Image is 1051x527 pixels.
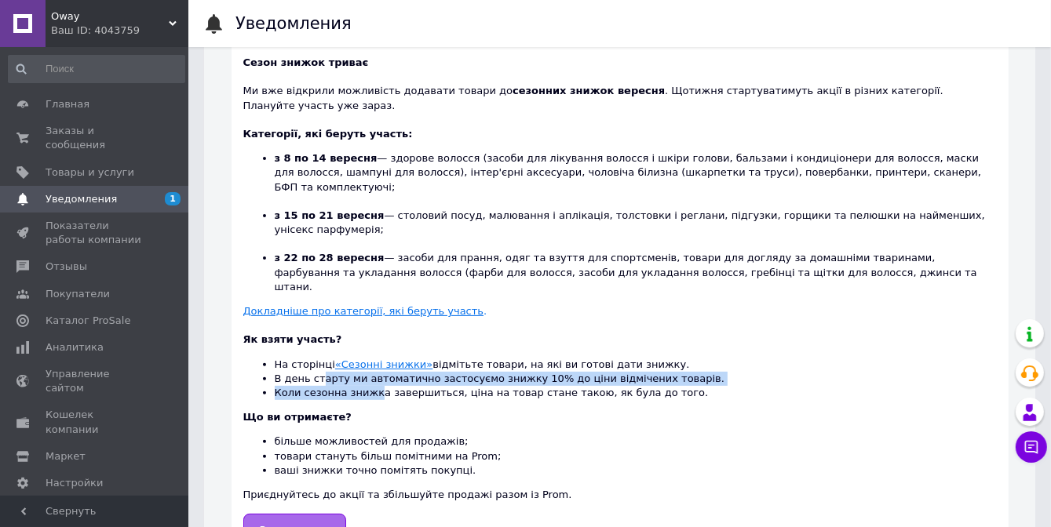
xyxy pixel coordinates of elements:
[275,463,997,478] li: ваші знижки точно помітять покупці.
[46,219,145,247] span: Показатели работы компании
[8,55,185,83] input: Поиск
[243,56,369,68] b: Сезон знижок триває
[243,333,342,345] b: Як взяти участь?
[46,408,145,436] span: Кошелек компании
[275,252,385,263] b: з 22 по 28 вересня
[243,56,997,127] div: Ми вже відкрили можливість додавати товари до . Щотижня стартуватимуть акції в різних категорії. ...
[1016,431,1047,463] button: Чат с покупателем
[275,151,997,209] li: — здорове волосся (засоби для лікування волосся і шкіри голови, бальзами і кондиціонери для волос...
[46,340,104,354] span: Аналитика
[275,209,997,252] li: — столовий посуд, малювання і аплікація, толстовки і реглани, підгузки, горщики та пелюшки на най...
[46,314,130,328] span: Каталог ProSale
[275,152,378,164] b: з 8 по 14 вересня
[513,85,665,96] b: сезонних знижок вересня
[46,449,86,463] span: Маркет
[46,367,145,395] span: Управление сайтом
[275,386,997,400] li: Коли сезонна знижка завершиться, ціна на товар стане такою, як була до того.
[335,358,432,370] a: «Сезонні знижки»
[46,124,145,152] span: Заказы и сообщения
[243,411,352,423] b: Що ви отримаєте?
[243,410,997,502] div: Приєднуйтесь до акції та збільшуйте продажі разом із Prom.
[275,372,997,386] li: В день старту ми автоматично застосуємо знижку 10% до ціни відмічених товарів.
[243,128,413,140] b: Категорії, які беруть участь:
[46,192,117,206] span: Уведомления
[235,14,352,33] h1: Уведомления
[165,192,181,205] span: 1
[275,358,997,372] li: На сторінці відмітьте товари, на які ви готові дати знижку.
[275,434,997,449] li: більше можливостей для продажів;
[243,305,487,317] a: Докладніше про категорії, які беруть участь.
[46,97,89,111] span: Главная
[46,476,103,490] span: Настройки
[46,287,110,301] span: Покупатели
[51,24,188,38] div: Ваш ID: 4043759
[275,251,997,294] li: — засоби для прання, одяг та взуття для спортсменів, товари для догляду за домашніми тваринами, ф...
[243,305,484,317] u: Докладніше про категорії, які беруть участь
[46,260,87,274] span: Отзывы
[51,9,169,24] span: Oway
[275,209,385,221] b: з 15 по 21 вересня
[275,449,997,463] li: товари стануть більш помітними на Prom;
[46,165,134,180] span: Товары и услуги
